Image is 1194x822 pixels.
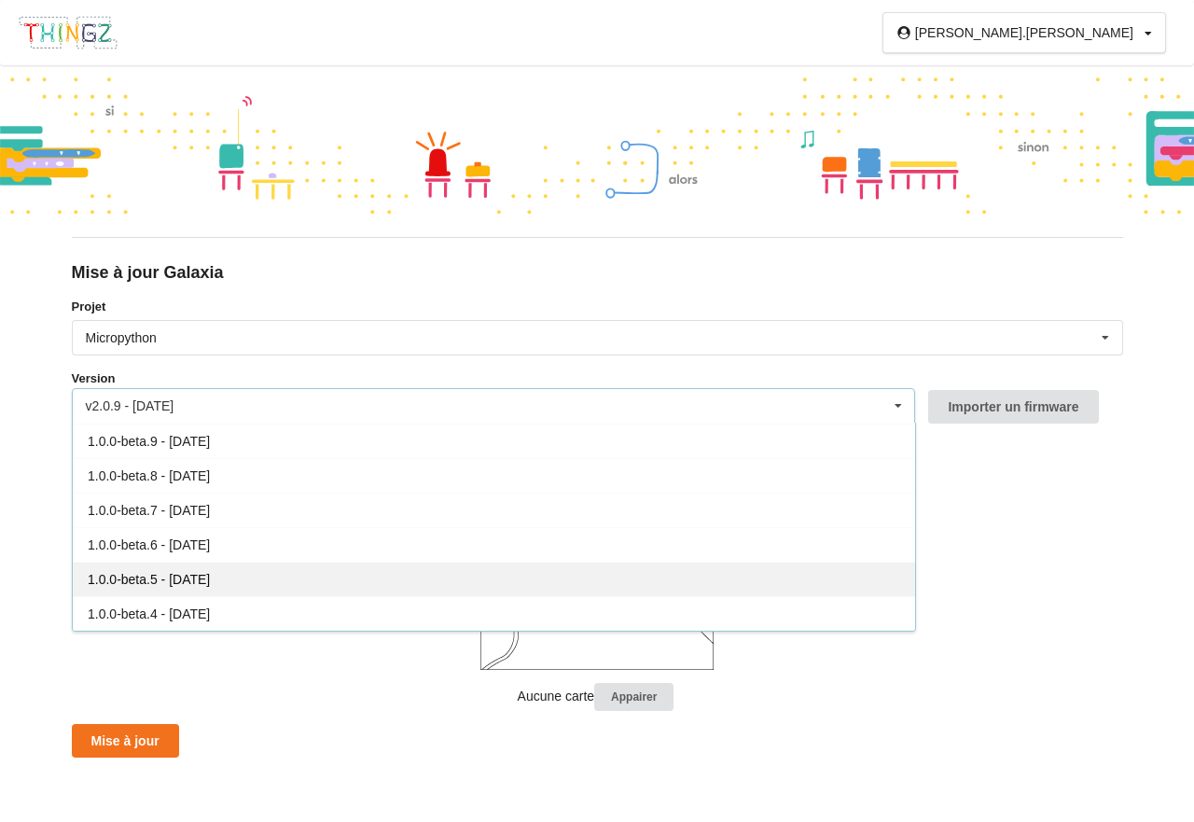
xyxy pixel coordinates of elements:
div: Mise à jour Galaxia [72,262,1123,284]
p: Aucune carte [72,683,1123,712]
span: 1.0.0-beta.6 - [DATE] [88,537,210,552]
button: Mise à jour [72,724,179,758]
span: 1.0.0-beta.5 - [DATE] [88,572,210,587]
div: Micropython [86,331,157,344]
span: 1.0.0-beta.9 - [DATE] [88,434,210,449]
button: Appairer [594,683,673,712]
label: Version [72,369,116,388]
label: Projet [72,298,1123,316]
span: 1.0.0-beta.7 - [DATE] [88,503,210,518]
button: Importer un firmware [928,390,1098,424]
span: 1.0.0-beta.8 - [DATE] [88,468,210,483]
div: [PERSON_NAME].[PERSON_NAME] [915,26,1133,39]
div: v2.0.9 - [DATE] [86,399,174,412]
span: 1.0.0-beta.4 - [DATE] [88,606,210,621]
img: thingz_logo.png [18,15,118,50]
